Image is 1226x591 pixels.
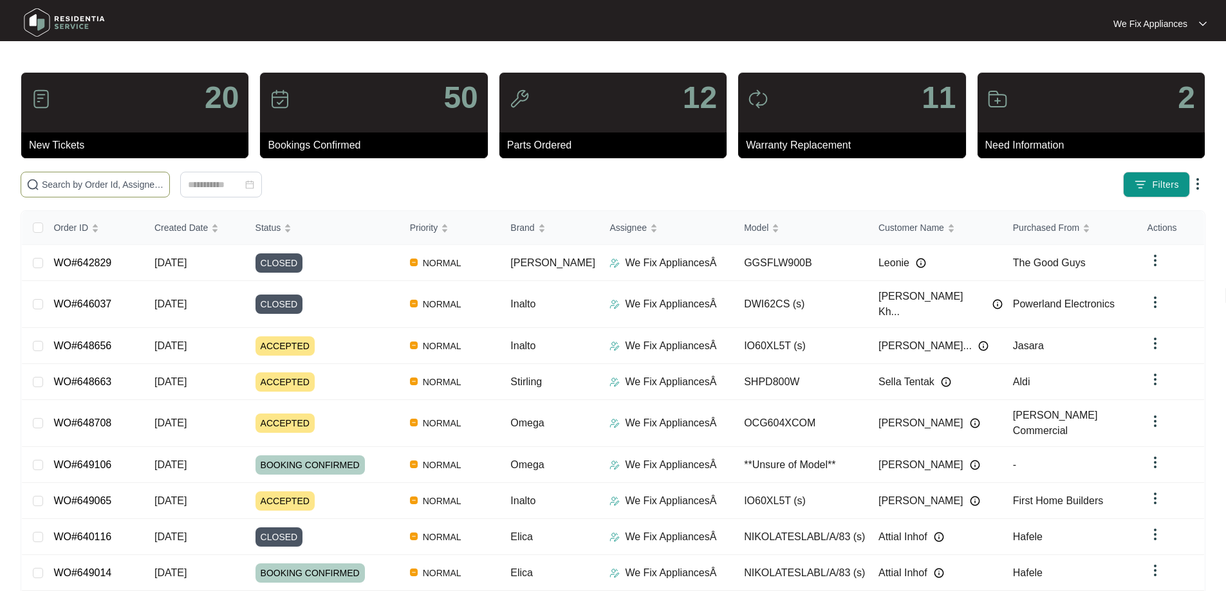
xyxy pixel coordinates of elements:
span: NORMAL [418,565,467,581]
span: Created Date [154,221,208,235]
img: Vercel Logo [410,377,418,385]
span: Hafele [1013,531,1043,542]
span: ACCEPTED [255,336,315,356]
img: Info icon [934,568,944,578]
p: Bookings Confirmed [268,138,487,153]
td: GGSFLW900B [734,245,868,281]
img: icon [987,89,1008,109]
img: Vercel Logo [410,259,418,266]
p: New Tickets [29,138,248,153]
span: Omega [510,417,544,428]
span: [PERSON_NAME] [878,457,963,473]
img: dropdown arrow [1147,527,1163,542]
img: Assigner Icon [609,568,620,578]
p: Need Information [985,138,1205,153]
td: DWI62CS (s) [734,281,868,328]
span: Filters [1152,178,1179,192]
span: NORMAL [418,338,467,354]
p: We Fix AppliancesÂ [625,493,716,509]
img: Vercel Logo [410,341,418,349]
span: Priority [410,221,438,235]
img: dropdown arrow [1147,372,1163,387]
img: icon [270,89,290,109]
span: NORMAL [418,255,467,271]
img: Vercel Logo [410,496,418,504]
a: WO#649106 [53,459,111,470]
span: [PERSON_NAME] [510,257,595,268]
span: Powerland Electronics [1013,298,1115,309]
span: ACCEPTED [255,414,315,433]
a: WO#648663 [53,376,111,387]
td: NIKOLATESLABL/A/83 (s) [734,519,868,555]
td: IO60XL5T (s) [734,483,868,519]
p: Parts Ordered [507,138,727,153]
img: dropdown arrow [1147,414,1163,429]
img: dropdown arrow [1147,563,1163,578]
img: Assigner Icon [609,418,620,428]
span: Inalto [510,298,535,309]
span: Assignee [609,221,647,235]
img: Info icon [934,532,944,542]
p: We Fix AppliancesÂ [625,457,716,473]
span: Elica [510,567,533,578]
span: [PERSON_NAME] Commercial [1013,410,1098,436]
span: ACCEPTED [255,372,315,392]
td: IO60XL5T (s) [734,328,868,364]
th: Purchased From [1003,211,1137,245]
span: Attial Inhof [878,565,927,581]
th: Model [734,211,868,245]
td: OCG604XCOM [734,400,868,447]
p: We Fix Appliances [1113,17,1187,30]
img: Info icon [916,258,926,268]
img: dropdown arrow [1199,21,1207,27]
span: Inalto [510,340,535,351]
img: Info icon [970,460,980,470]
span: BOOKING CONFIRMED [255,455,365,475]
th: Actions [1137,211,1204,245]
img: Info icon [978,341,989,351]
span: Inalto [510,495,535,506]
span: The Good Guys [1013,257,1086,268]
p: We Fix AppliancesÂ [625,565,716,581]
img: Vercel Logo [410,568,418,576]
img: icon [31,89,51,109]
p: 2 [1178,82,1195,113]
a: WO#649065 [53,495,111,506]
span: [PERSON_NAME] [878,493,963,509]
a: WO#640116 [53,531,111,542]
td: SHPD800W [734,364,868,400]
p: 50 [443,82,478,113]
img: Info icon [970,418,980,428]
span: NORMAL [418,374,467,390]
img: residentia service logo [19,3,109,42]
th: Order ID [43,211,144,245]
span: CLOSED [255,253,303,273]
p: We Fix AppliancesÂ [625,338,716,354]
span: Model [744,221,768,235]
span: Order ID [53,221,88,235]
span: [DATE] [154,257,187,268]
img: Assigner Icon [609,258,620,268]
img: Assigner Icon [609,460,620,470]
img: search-icon [26,178,39,191]
span: [DATE] [154,376,187,387]
th: Assignee [599,211,734,245]
span: Customer Name [878,221,944,235]
span: Status [255,221,281,235]
img: Info icon [970,496,980,506]
span: BOOKING CONFIRMED [255,563,365,583]
span: NORMAL [418,457,467,473]
a: WO#649014 [53,567,111,578]
span: CLOSED [255,295,303,314]
span: CLOSED [255,527,303,547]
img: Assigner Icon [609,377,620,387]
span: [PERSON_NAME] Kh... [878,289,986,320]
span: [DATE] [154,531,187,542]
img: dropdown arrow [1190,176,1205,192]
span: First Home Builders [1013,495,1103,506]
span: Brand [510,221,534,235]
img: filter icon [1134,178,1147,191]
p: We Fix AppliancesÂ [625,415,716,431]
th: Created Date [144,211,245,245]
th: Status [245,211,400,245]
